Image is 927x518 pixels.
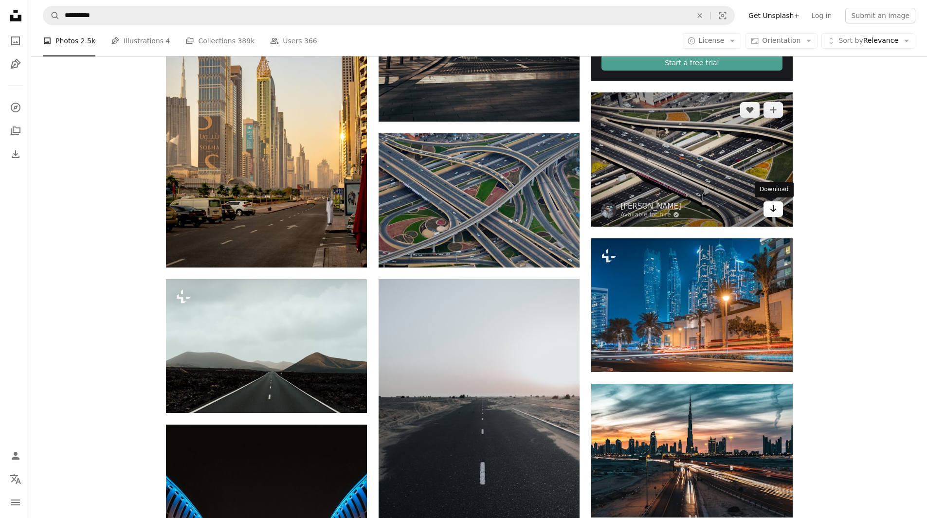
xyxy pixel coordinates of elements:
a: Users 366 [270,25,317,56]
a: Collections [6,121,25,141]
a: Download History [6,144,25,164]
button: Sort byRelevance [821,33,915,49]
form: Find visuals sitewide [43,6,735,25]
button: Visual search [711,6,734,25]
a: Photos [6,31,25,51]
a: city skyline under cloudy sky during daytime [591,446,792,455]
button: Menu [6,493,25,512]
span: Sort by [838,36,863,44]
button: Submit an image [845,8,915,23]
img: A photo with a long exposure with visible traces from the headlights of passing cars and illumina... [591,238,792,372]
img: aerial view photography of roads [591,92,792,226]
button: License [682,33,742,49]
a: an empty road with mountains in the background [166,341,367,350]
a: aerial view photography of roads [591,155,792,163]
button: Clear [689,6,710,25]
img: an empty road with mountains in the background [166,279,367,413]
span: License [699,36,725,44]
button: Language [6,469,25,489]
button: Like [740,102,760,118]
div: Download [755,182,794,197]
img: city skyline under cloudy sky during daytime [591,384,792,518]
span: Orientation [762,36,800,44]
button: Orientation [745,33,818,49]
span: Relevance [838,36,898,46]
a: Explore [6,98,25,117]
a: Collections 389k [185,25,254,56]
a: A photo with a long exposure with visible traces from the headlights of passing cars and illumina... [591,301,792,309]
button: Add to Collection [763,102,783,118]
a: [PERSON_NAME] [620,201,681,211]
img: aerial photography of gray concrete roads [379,133,580,267]
a: Home — Unsplash [6,6,25,27]
a: Log in [805,8,837,23]
div: Start a free trial [601,55,782,71]
a: Get Unsplash+ [743,8,805,23]
a: Available for hire [620,211,681,219]
a: Log in / Sign up [6,446,25,465]
a: Illustrations 4 [111,25,170,56]
a: vehicles parked on side walk [166,112,367,121]
span: 366 [304,36,317,46]
span: 389k [237,36,254,46]
a: Download [763,201,783,217]
a: aerial photography of gray concrete roads [379,196,580,205]
a: black asphalt road during daytime [379,425,580,434]
button: Search Unsplash [43,6,60,25]
span: 4 [166,36,170,46]
a: Illustrations [6,54,25,74]
img: Go to Mukund Nair's profile [601,202,617,218]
